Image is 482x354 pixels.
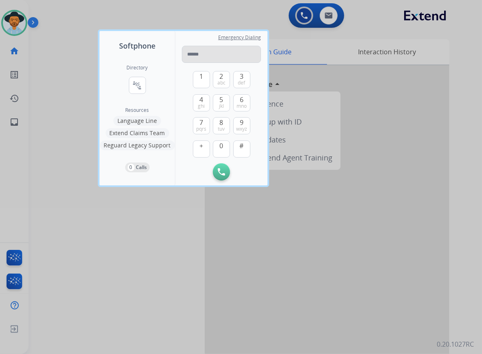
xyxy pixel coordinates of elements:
[193,94,210,111] button: 4ghi
[213,94,230,111] button: 5jkl
[219,103,224,109] span: jkl
[240,118,243,127] span: 9
[106,128,169,138] button: Extend Claims Team
[213,71,230,88] button: 2abc
[240,95,243,105] span: 6
[198,103,205,109] span: ghi
[199,95,203,105] span: 4
[127,65,148,71] h2: Directory
[128,164,135,171] p: 0
[238,80,245,86] span: def
[193,71,210,88] button: 1
[199,118,203,127] span: 7
[199,71,203,81] span: 1
[218,168,225,176] img: call-button
[233,71,250,88] button: 3def
[437,339,474,349] p: 0.20.1027RC
[217,80,226,86] span: abc
[193,117,210,134] button: 7pqrs
[113,116,161,126] button: Language Line
[193,140,210,158] button: +
[133,80,142,90] mat-icon: connect_without_contact
[218,126,225,132] span: tuv
[237,103,247,109] span: mno
[220,118,223,127] span: 8
[233,117,250,134] button: 9wxyz
[126,107,149,114] span: Resources
[100,140,175,150] button: Reguard Legacy Support
[220,95,223,105] span: 5
[240,71,243,81] span: 3
[213,117,230,134] button: 8tuv
[125,163,150,172] button: 0Calls
[233,94,250,111] button: 6mno
[236,126,247,132] span: wxyz
[220,71,223,81] span: 2
[199,141,203,151] span: +
[218,34,261,41] span: Emergency Dialing
[196,126,206,132] span: pqrs
[220,141,223,151] span: 0
[136,164,147,171] p: Calls
[213,140,230,158] button: 0
[240,141,244,151] span: #
[233,140,250,158] button: #
[119,40,155,51] span: Softphone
